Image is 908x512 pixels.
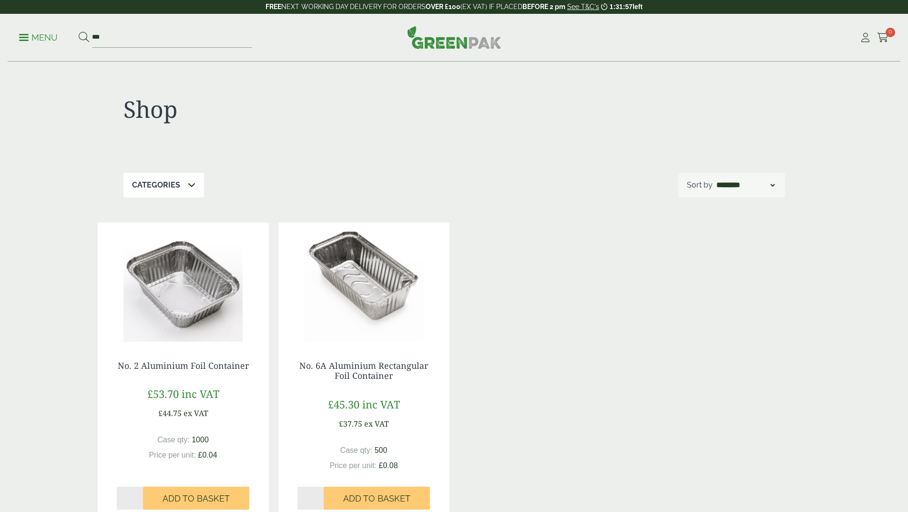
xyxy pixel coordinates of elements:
select: Shop order [714,179,776,191]
button: Add to Basket [143,487,249,510]
a: Menu [19,32,58,42]
img: GreenPak Supplies [407,26,501,49]
strong: OVER £100 [426,3,460,10]
i: My Account [859,33,871,42]
span: £44.75 [158,408,182,418]
p: Menu [19,32,58,43]
span: £45.30 [328,397,359,411]
span: Price per unit: [149,451,196,459]
span: 1000 [192,436,209,444]
span: inc VAT [362,397,400,411]
span: 500 [375,446,388,454]
span: £0.04 [198,451,217,459]
span: 1:31:57 [610,3,633,10]
span: Case qty: [157,436,190,444]
span: inc VAT [182,387,219,401]
span: Add to Basket [343,493,410,504]
h1: Shop [123,95,454,123]
button: Add to Basket [324,487,430,510]
span: Add to Basket [163,493,230,504]
i: Cart [877,33,889,42]
strong: FREE [265,3,281,10]
a: No. 2 Aluminium Foil Container [118,360,249,371]
a: No. 6A Aluminium Rectangular Foil Container [299,360,428,382]
img: NO 2 [98,222,269,342]
span: 0 [886,28,895,37]
span: £53.70 [147,387,179,401]
strong: BEFORE 2 pm [522,3,565,10]
span: left [633,3,643,10]
p: Sort by [687,179,713,191]
a: See T&C's [567,3,599,10]
span: ex VAT [184,408,208,418]
span: £0.08 [379,461,398,470]
span: ex VAT [364,418,389,429]
span: £37.75 [339,418,362,429]
span: Price per unit: [329,461,377,470]
img: NO 6 [278,222,449,342]
p: Categories [132,179,180,191]
a: 0 [877,31,889,45]
span: Case qty: [340,446,373,454]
